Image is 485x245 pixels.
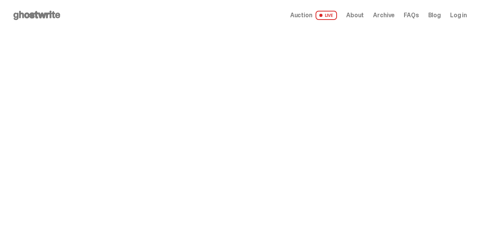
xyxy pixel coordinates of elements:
a: Log in [450,12,467,18]
a: Archive [373,12,395,18]
a: FAQs [404,12,419,18]
span: Auction [290,12,312,18]
a: About [346,12,364,18]
a: Blog [428,12,441,18]
a: Auction LIVE [290,11,337,20]
span: LIVE [316,11,337,20]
